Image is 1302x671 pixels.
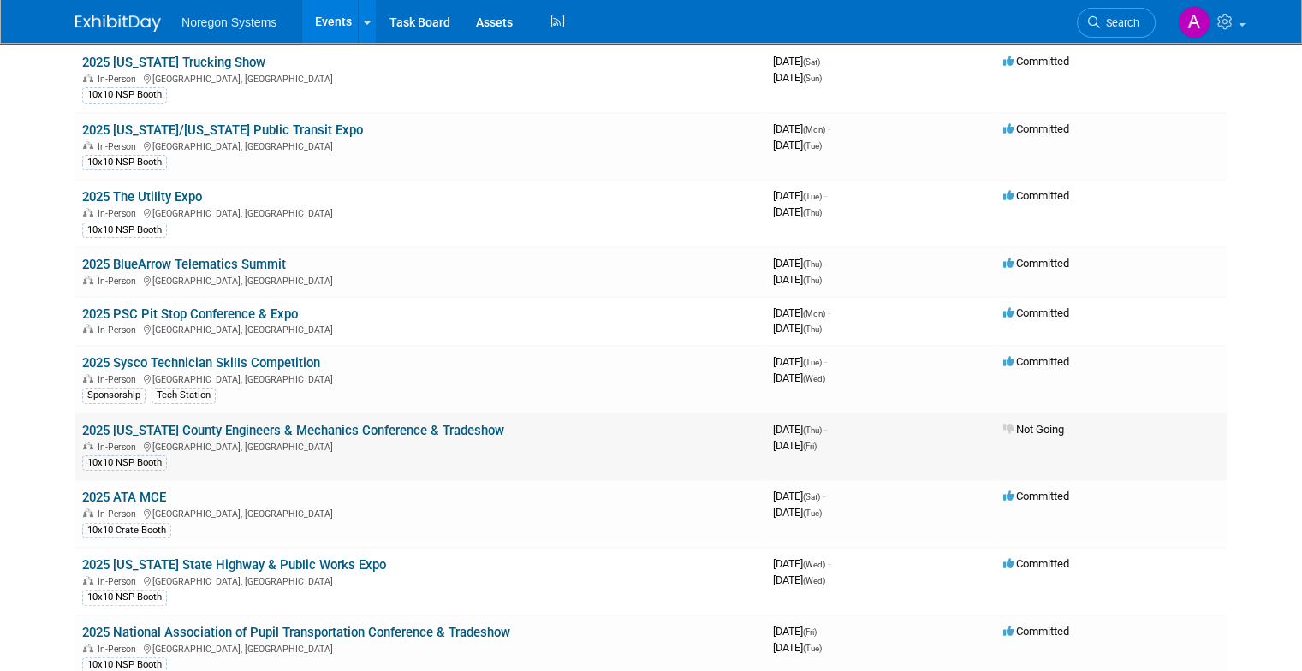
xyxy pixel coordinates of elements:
img: In-Person Event [83,74,93,82]
span: [DATE] [773,322,822,335]
span: In-Person [98,442,141,453]
span: (Mon) [803,309,825,318]
a: 2025 [US_STATE] County Engineers & Mechanics Conference & Tradeshow [82,423,504,438]
div: [GEOGRAPHIC_DATA], [GEOGRAPHIC_DATA] [82,273,759,287]
a: 2025 The Utility Expo [82,189,202,205]
div: [GEOGRAPHIC_DATA], [GEOGRAPHIC_DATA] [82,641,759,655]
a: 2025 [US_STATE] Trucking Show [82,55,265,70]
span: [DATE] [773,625,822,638]
span: [DATE] [773,490,825,502]
img: In-Person Event [83,644,93,652]
a: 2025 National Association of Pupil Transportation Conference & Tradeshow [82,625,510,640]
span: - [824,423,827,436]
span: [DATE] [773,423,827,436]
div: [GEOGRAPHIC_DATA], [GEOGRAPHIC_DATA] [82,71,759,85]
span: In-Person [98,644,141,655]
a: 2025 [US_STATE] State Highway & Public Works Expo [82,557,386,573]
span: [DATE] [773,355,827,368]
span: - [823,55,825,68]
span: (Tue) [803,508,822,518]
span: (Thu) [803,208,822,217]
span: (Thu) [803,259,822,269]
span: Committed [1003,55,1069,68]
span: [DATE] [773,122,830,135]
span: In-Person [98,141,141,152]
a: 2025 Sysco Technician Skills Competition [82,355,320,371]
span: [DATE] [773,273,822,286]
img: In-Person Event [83,324,93,333]
span: (Fri) [803,442,817,451]
span: [DATE] [773,205,822,218]
span: [DATE] [773,573,825,586]
span: [DATE] [773,557,830,570]
img: In-Person Event [83,576,93,585]
span: - [828,557,830,570]
span: Noregon Systems [181,15,276,29]
span: Committed [1003,306,1069,319]
span: In-Person [98,374,141,385]
span: - [823,490,825,502]
span: [DATE] [773,641,822,654]
img: In-Person Event [83,208,93,217]
span: [DATE] [773,257,827,270]
span: [DATE] [773,71,822,84]
a: 2025 PSC Pit Stop Conference & Expo [82,306,298,322]
span: (Wed) [803,374,825,383]
span: In-Person [98,508,141,520]
span: [DATE] [773,506,822,519]
img: Ali Connell [1178,6,1210,39]
span: [DATE] [773,371,825,384]
a: 2025 ATA MCE [82,490,166,505]
span: - [828,306,830,319]
span: Committed [1003,257,1069,270]
span: (Wed) [803,560,825,569]
span: Committed [1003,122,1069,135]
div: 10x10 NSP Booth [82,155,167,170]
div: 10x10 NSP Booth [82,590,167,605]
span: [DATE] [773,439,817,452]
span: (Thu) [803,425,822,435]
span: (Mon) [803,125,825,134]
span: Committed [1003,355,1069,368]
span: [DATE] [773,189,827,202]
span: [DATE] [773,306,830,319]
div: Tech Station [152,388,216,403]
div: [GEOGRAPHIC_DATA], [GEOGRAPHIC_DATA] [82,573,759,587]
span: (Sat) [803,492,820,502]
span: In-Person [98,324,141,335]
span: In-Person [98,276,141,287]
span: (Sat) [803,57,820,67]
span: Committed [1003,557,1069,570]
span: Committed [1003,625,1069,638]
div: 10x10 NSP Booth [82,87,167,103]
span: (Tue) [803,141,822,151]
span: Not Going [1003,423,1064,436]
span: (Thu) [803,324,822,334]
a: 2025 [US_STATE]/[US_STATE] Public Transit Expo [82,122,363,138]
div: [GEOGRAPHIC_DATA], [GEOGRAPHIC_DATA] [82,439,759,453]
div: [GEOGRAPHIC_DATA], [GEOGRAPHIC_DATA] [82,506,759,520]
span: (Sun) [803,74,822,83]
div: 10x10 Crate Booth [82,523,171,538]
img: In-Person Event [83,508,93,517]
span: In-Person [98,208,141,219]
span: In-Person [98,576,141,587]
span: (Tue) [803,644,822,653]
img: In-Person Event [83,442,93,450]
div: [GEOGRAPHIC_DATA], [GEOGRAPHIC_DATA] [82,322,759,335]
span: (Wed) [803,576,825,585]
div: [GEOGRAPHIC_DATA], [GEOGRAPHIC_DATA] [82,139,759,152]
img: In-Person Event [83,374,93,383]
div: [GEOGRAPHIC_DATA], [GEOGRAPHIC_DATA] [82,205,759,219]
img: ExhibitDay [75,15,161,32]
div: [GEOGRAPHIC_DATA], [GEOGRAPHIC_DATA] [82,371,759,385]
img: In-Person Event [83,141,93,150]
a: 2025 BlueArrow Telematics Summit [82,257,286,272]
img: In-Person Event [83,276,93,284]
div: Sponsorship [82,388,146,403]
div: 10x10 NSP Booth [82,455,167,471]
span: [DATE] [773,139,822,151]
div: 10x10 NSP Booth [82,223,167,238]
span: - [824,189,827,202]
span: (Tue) [803,358,822,367]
